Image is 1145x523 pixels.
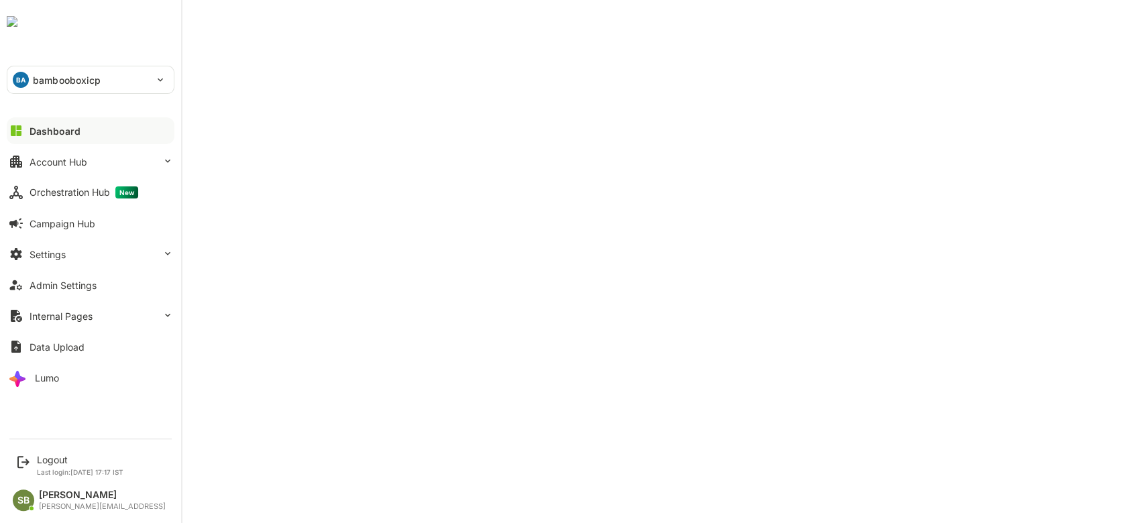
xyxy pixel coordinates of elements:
div: Campaign Hub [30,218,95,229]
button: Account Hub [7,148,174,175]
div: BA [13,72,29,88]
div: Orchestration Hub [30,186,138,198]
div: BAbambooboxicp [7,66,174,93]
button: Settings [7,241,174,268]
div: Admin Settings [30,280,97,291]
div: [PERSON_NAME] [39,489,166,501]
div: Account Hub [30,156,87,168]
button: Admin Settings [7,272,174,298]
div: Lumo [35,372,59,384]
p: Last login: [DATE] 17:17 IST [37,468,123,476]
button: Campaign Hub [7,210,174,237]
img: undefinedjpg [7,16,17,27]
div: Logout [37,454,123,465]
p: bambooboxicp [33,73,101,87]
div: Dashboard [30,125,80,137]
button: Orchestration HubNew [7,179,174,206]
div: SB [13,489,34,511]
div: Data Upload [30,341,85,353]
div: Settings [30,249,66,260]
button: Data Upload [7,333,174,360]
button: Internal Pages [7,302,174,329]
button: Lumo [7,364,174,391]
span: New [115,186,138,198]
button: Dashboard [7,117,174,144]
div: Internal Pages [30,310,93,322]
div: [PERSON_NAME][EMAIL_ADDRESS] [39,502,166,511]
